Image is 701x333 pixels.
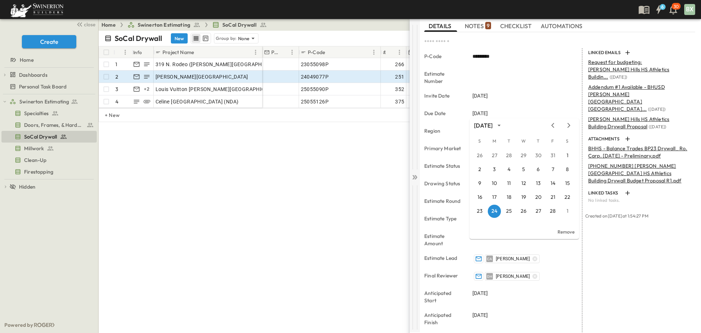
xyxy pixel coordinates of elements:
span: 24049077P [301,73,329,80]
div: # [114,46,132,58]
div: + 2 [142,85,151,94]
div: test [1,131,97,143]
p: Region [424,127,462,135]
button: 26 [473,149,486,162]
div: test [1,81,97,92]
span: Tuesday [502,134,516,148]
p: Project Name [162,49,194,56]
p: Final Reviewer [424,272,462,279]
p: No linked tasks. [588,197,691,203]
span: [DATE] [472,92,488,99]
button: 16 [473,191,486,204]
p: ATTACHMENTS [588,136,622,142]
p: Estimate Number [424,70,462,85]
button: 4 [502,163,516,176]
button: Sort [116,48,125,56]
div: BX [684,4,695,15]
button: 12 [517,177,530,190]
span: [PERSON_NAME] Hills HS Athletics Building Drywall Proposal [588,116,669,130]
span: Personal Task Board [19,83,66,90]
span: 23055098P [301,61,329,68]
span: Clean-Up [24,156,46,164]
p: Due Date [424,110,462,117]
button: Sort [195,48,203,56]
p: 30 [674,4,679,10]
span: [DATE] [472,110,488,117]
span: Millwork [24,145,44,152]
button: 5 [517,163,530,176]
button: 30 [532,149,545,162]
button: 15 [561,177,574,190]
a: Home [101,21,116,29]
span: [PERSON_NAME] [496,273,530,279]
p: Primary Market [424,145,462,152]
button: 14 [546,177,559,190]
button: 7 [546,163,559,176]
button: Menu [288,48,296,57]
span: Firestopping [24,168,53,175]
p: Estimate Amount [424,232,462,247]
div: test [1,119,97,131]
span: Home [20,56,34,64]
div: test [1,96,97,107]
span: DH [487,276,492,277]
p: Estimate Status [424,162,462,170]
span: CHECKLIST [500,23,533,29]
span: ( [DATE] ) [649,124,666,129]
button: 23 [473,205,486,218]
p: SoCal Drywall [115,33,162,43]
button: 28 [502,149,516,162]
button: Create [22,35,76,48]
span: 25055126P [301,98,329,105]
span: 25055090P [301,86,329,93]
img: 6c363589ada0b36f064d841b69d3a419a338230e66bb0a533688fa5cc3e9e735.png [9,2,65,17]
p: Anticipated Start [424,290,462,304]
span: Sunday [473,134,486,148]
span: close [84,21,95,28]
button: Sort [326,48,334,56]
p: 1 [115,61,117,68]
span: 319 N. Rodeo ([PERSON_NAME][GEOGRAPHIC_DATA]) - Interior TI [156,61,314,68]
span: ( [DATE] ) [648,106,666,112]
span: DETAILS [429,23,453,29]
span: AUTOMATIONS [541,23,584,29]
button: 27 [488,149,501,162]
button: Menu [121,48,130,57]
span: Addendum #1 Available - BHUSD [PERSON_NAME][GEOGRAPHIC_DATA] [GEOGRAPHIC_DATA]... [588,84,665,112]
span: Saturday [561,134,574,148]
span: Created on [DATE] at 1:54:27 PM [585,213,648,219]
button: 18 [502,191,516,204]
span: Swinerton Estimating [138,21,190,29]
button: 22 [561,191,574,204]
span: Thursday [532,134,545,148]
p: Anticipated Finish [424,311,462,326]
nav: breadcrumbs [101,21,271,29]
span: [DATE] [472,290,488,297]
span: Friday [546,134,559,148]
button: 9 [473,177,486,190]
p: Estimate Type [424,215,462,222]
div: test [1,107,97,119]
span: SoCal Drywall [24,133,57,140]
div: test [1,143,97,154]
div: Info [132,46,154,58]
div: test [1,166,97,178]
button: 29 [517,149,530,162]
span: [PERSON_NAME][GEOGRAPHIC_DATA] [156,73,248,80]
span: Dashboards [19,71,47,79]
span: Monday [488,134,501,148]
button: 17 [488,191,501,204]
p: P-Code [424,53,462,60]
p: P-Code [308,49,325,56]
span: Specialties [24,110,49,117]
button: Menu [369,48,378,57]
button: 2 [473,163,486,176]
button: 27 [532,205,545,218]
button: 24 [488,205,501,218]
button: 26 [517,205,530,218]
span: Request for budgeting: [PERSON_NAME] Hills HS Athletics Buildin... [588,59,669,80]
p: BHHS - Balance Trades BP23 Drywall_ Ro. Carp. [DATE] - Preliminary.pdf [588,145,691,159]
button: 28 [546,205,559,218]
span: ( [DATE] ) [610,74,627,80]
